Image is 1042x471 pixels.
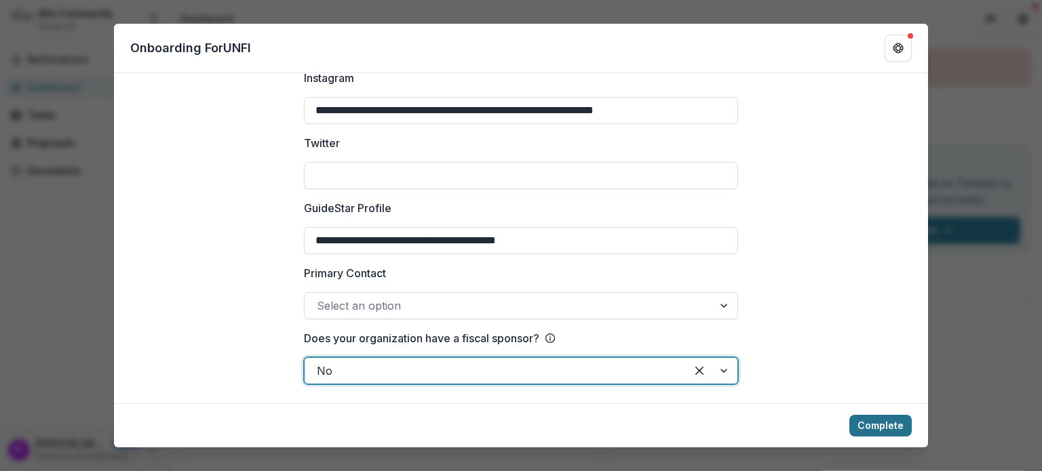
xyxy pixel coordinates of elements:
p: Twitter [304,135,340,151]
p: Onboarding For UNFI [130,39,251,57]
button: Complete [849,415,912,436]
button: Get Help [885,35,912,62]
div: Clear selected options [689,360,710,382]
p: Primary Contact [304,265,386,281]
p: Instagram [304,70,354,86]
p: GuideStar Profile [304,200,391,216]
p: Does your organization have a fiscal sponsor? [304,330,539,346]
